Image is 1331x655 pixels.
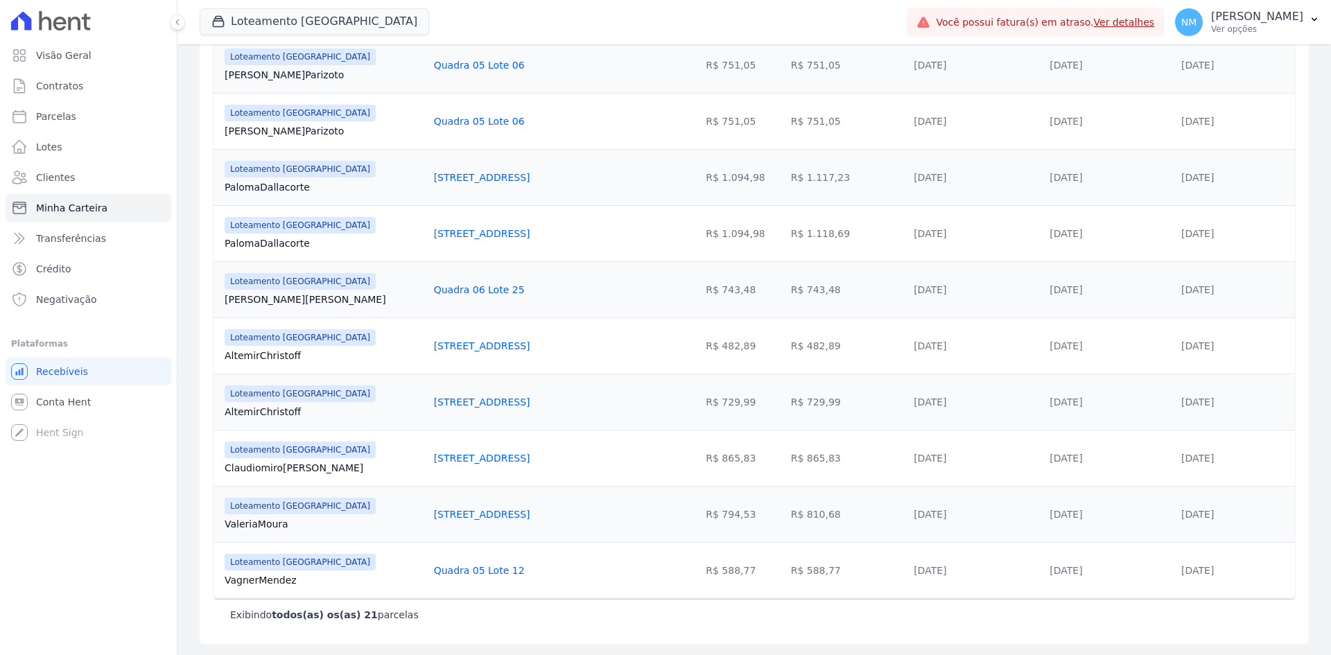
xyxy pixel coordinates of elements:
[6,194,171,222] a: Minha Carteira
[36,292,97,306] span: Negativação
[434,60,525,71] a: Quadra 05 Lote 06
[1181,172,1214,183] a: [DATE]
[434,340,530,351] a: [STREET_ADDRESS]
[700,37,785,93] td: R$ 751,05
[1050,396,1082,408] a: [DATE]
[434,172,530,183] a: [STREET_ADDRESS]
[785,205,908,261] td: R$ 1.118,69
[36,201,107,215] span: Minha Carteira
[700,486,785,542] td: R$ 794,53
[785,37,908,93] td: R$ 751,05
[36,171,75,184] span: Clientes
[6,72,171,100] a: Contratos
[434,116,525,127] a: Quadra 05 Lote 06
[225,124,423,138] a: [PERSON_NAME]Parizoto
[700,205,785,261] td: R$ 1.094,98
[1181,453,1214,464] a: [DATE]
[6,164,171,191] a: Clientes
[785,486,908,542] td: R$ 810,68
[225,329,376,346] span: Loteamento [GEOGRAPHIC_DATA]
[1050,565,1082,576] a: [DATE]
[1211,24,1303,35] p: Ver opções
[434,396,530,408] a: [STREET_ADDRESS]
[225,461,423,475] a: Claudiomiro[PERSON_NAME]
[36,79,83,93] span: Contratos
[6,255,171,283] a: Crédito
[200,8,429,35] button: Loteamento [GEOGRAPHIC_DATA]
[914,509,946,520] a: [DATE]
[225,161,376,177] span: Loteamento [GEOGRAPHIC_DATA]
[785,317,908,374] td: R$ 482,89
[1094,17,1155,28] a: Ver detalhes
[1181,60,1214,71] a: [DATE]
[36,232,106,245] span: Transferências
[6,42,171,69] a: Visão Geral
[914,172,946,183] a: [DATE]
[6,103,171,130] a: Parcelas
[914,453,946,464] a: [DATE]
[6,133,171,161] a: Lotes
[700,317,785,374] td: R$ 482,89
[6,225,171,252] a: Transferências
[434,228,530,239] a: [STREET_ADDRESS]
[36,262,71,276] span: Crédito
[785,374,908,430] td: R$ 729,99
[225,68,423,82] a: [PERSON_NAME]Parizoto
[36,110,76,123] span: Parcelas
[225,517,423,531] a: ValeriaMoura
[914,284,946,295] a: [DATE]
[11,335,166,352] div: Plataformas
[6,286,171,313] a: Negativação
[36,365,88,378] span: Recebíveis
[1050,284,1082,295] a: [DATE]
[434,453,530,464] a: [STREET_ADDRESS]
[1164,3,1331,42] button: NM [PERSON_NAME] Ver opções
[225,405,423,419] a: AltemirChristoff
[936,15,1154,30] span: Você possui fatura(s) em atraso.
[1050,172,1082,183] a: [DATE]
[225,292,423,306] a: [PERSON_NAME][PERSON_NAME]
[230,608,419,622] p: Exibindo parcelas
[1211,10,1303,24] p: [PERSON_NAME]
[1181,396,1214,408] a: [DATE]
[700,374,785,430] td: R$ 729,99
[1050,453,1082,464] a: [DATE]
[700,149,785,205] td: R$ 1.094,98
[36,49,92,62] span: Visão Geral
[1181,228,1214,239] a: [DATE]
[914,565,946,576] a: [DATE]
[700,542,785,598] td: R$ 588,77
[225,273,376,290] span: Loteamento [GEOGRAPHIC_DATA]
[225,573,423,587] a: VagnerMendez
[225,385,376,402] span: Loteamento [GEOGRAPHIC_DATA]
[1050,509,1082,520] a: [DATE]
[914,340,946,351] a: [DATE]
[785,149,908,205] td: R$ 1.117,23
[225,236,423,250] a: PalomaDallacorte
[700,93,785,149] td: R$ 751,05
[225,217,376,234] span: Loteamento [GEOGRAPHIC_DATA]
[225,49,376,65] span: Loteamento [GEOGRAPHIC_DATA]
[1050,340,1082,351] a: [DATE]
[1181,509,1214,520] a: [DATE]
[434,565,525,576] a: Quadra 05 Lote 12
[914,116,946,127] a: [DATE]
[272,609,378,620] b: todos(as) os(as) 21
[785,261,908,317] td: R$ 743,48
[785,430,908,486] td: R$ 865,83
[1181,340,1214,351] a: [DATE]
[1050,60,1082,71] a: [DATE]
[225,105,376,121] span: Loteamento [GEOGRAPHIC_DATA]
[914,396,946,408] a: [DATE]
[1050,116,1082,127] a: [DATE]
[36,395,91,409] span: Conta Hent
[434,509,530,520] a: [STREET_ADDRESS]
[1181,284,1214,295] a: [DATE]
[700,430,785,486] td: R$ 865,83
[225,349,423,363] a: AltemirChristoff
[225,442,376,458] span: Loteamento [GEOGRAPHIC_DATA]
[6,388,171,416] a: Conta Hent
[36,140,62,154] span: Lotes
[225,180,423,194] a: PalomaDallacorte
[700,261,785,317] td: R$ 743,48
